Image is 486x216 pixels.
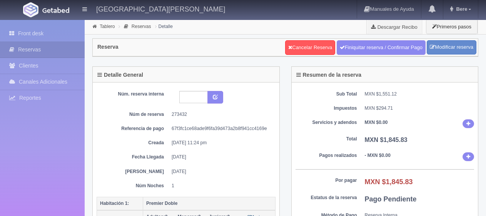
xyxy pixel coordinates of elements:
dt: Núm. reserva interna [102,91,164,97]
th: Premier Doble [143,197,276,210]
dt: Creada [102,140,164,146]
li: Detalle [153,23,175,30]
b: MXN $1,845.83 [365,178,413,186]
dt: Fecha Llegada [102,154,164,160]
dt: Pagos realizados [296,152,357,159]
dt: Por pagar [296,177,357,184]
dd: [DATE] [172,154,270,160]
dd: [DATE] [172,168,270,175]
a: Modificar reserva [427,40,476,54]
dt: Referencia de pago [102,125,164,132]
dt: Impuestos [296,105,357,112]
dt: Sub Total [296,91,357,97]
dd: MXN $294.71 [365,105,474,112]
dd: 273432 [172,111,270,118]
a: Descargar Recibo [367,19,422,35]
b: MXN $0.00 [365,120,388,125]
img: Getabed [23,2,38,17]
dt: Total [296,136,357,142]
a: Cancelar Reserva [285,40,335,55]
span: Bere [454,6,467,12]
h4: Reserva [97,44,119,50]
dt: [PERSON_NAME] [102,168,164,175]
button: Primeros pasos [426,19,478,34]
a: Finiquitar reserva / Confirmar Pago [337,40,426,55]
b: MXN $1,845.83 [365,137,408,143]
dt: Núm de reserva [102,111,164,118]
a: Tablero [100,24,115,29]
dd: [DATE] 11:24 pm [172,140,270,146]
h4: [GEOGRAPHIC_DATA][PERSON_NAME] [96,4,225,13]
dt: Núm Noches [102,183,164,189]
img: Getabed [42,7,69,13]
dt: Servicios y adendos [296,119,357,126]
dd: 1 [172,183,270,189]
b: Habitación 1: [100,201,129,206]
h4: Resumen de la reserva [296,72,362,78]
dd: 67f3fc1ce68ade9f6fa39d473a2b8f941cc4169e [172,125,270,132]
b: Pago Pendiente [365,195,417,203]
a: Reservas [132,24,151,29]
dd: MXN $1,551.12 [365,91,474,97]
h4: Detalle General [97,72,143,78]
b: - MXN $0.00 [365,153,391,158]
dt: Estatus de la reserva [296,195,357,201]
